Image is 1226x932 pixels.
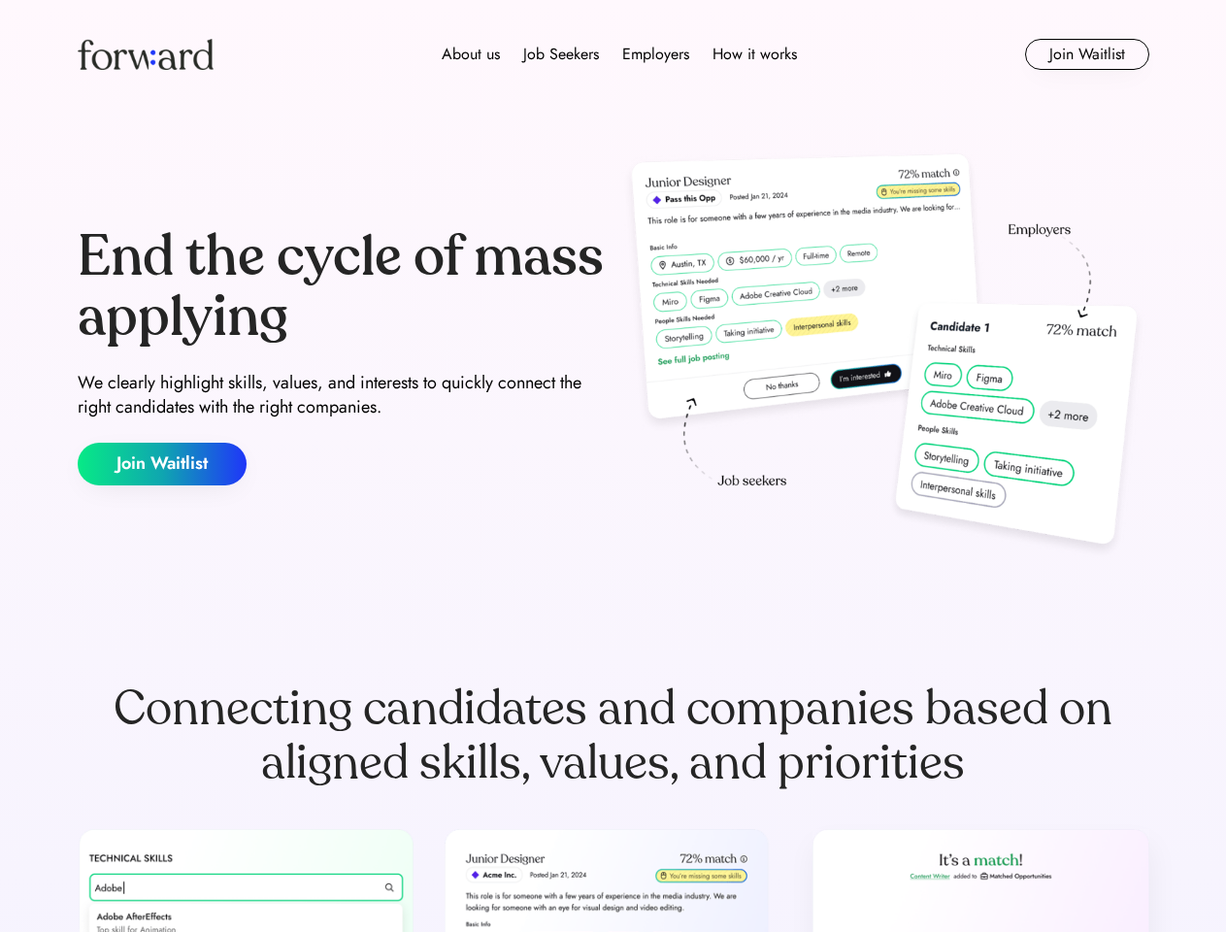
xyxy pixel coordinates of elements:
div: We clearly highlight skills, values, and interests to quickly connect the right candidates with t... [78,371,606,419]
button: Join Waitlist [1025,39,1149,70]
div: About us [442,43,500,66]
div: How it works [712,43,797,66]
div: Connecting candidates and companies based on aligned skills, values, and priorities [78,682,1149,790]
button: Join Waitlist [78,443,247,485]
div: Job Seekers [523,43,599,66]
img: hero-image.png [621,148,1149,565]
img: Forward logo [78,39,214,70]
div: End the cycle of mass applying [78,227,606,347]
div: Employers [622,43,689,66]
